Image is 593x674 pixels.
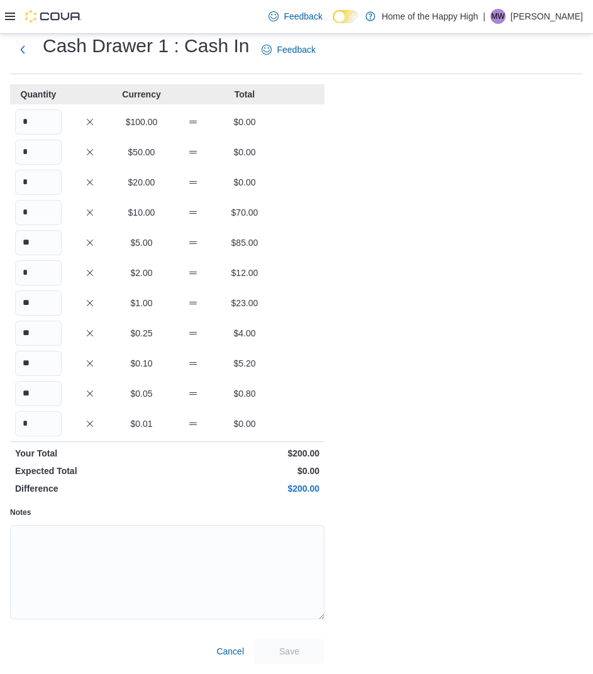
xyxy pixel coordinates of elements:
span: Cancel [216,645,244,658]
p: $0.00 [221,146,268,158]
input: Quantity [15,200,62,225]
input: Quantity [15,351,62,376]
p: Your Total [15,447,165,460]
p: $2.00 [118,267,165,279]
span: Feedback [277,43,315,56]
p: Total [221,88,268,101]
input: Dark Mode [333,10,359,23]
p: $0.05 [118,387,165,400]
button: Next [10,37,35,62]
p: $0.00 [221,116,268,128]
p: $200.00 [170,482,319,495]
p: $20.00 [118,176,165,189]
p: Expected Total [15,465,165,477]
p: $0.25 [118,327,165,340]
p: $85.00 [221,236,268,249]
p: $4.00 [221,327,268,340]
p: $5.00 [118,236,165,249]
input: Quantity [15,140,62,165]
input: Quantity [15,230,62,255]
span: Save [279,645,299,658]
p: $12.00 [221,267,268,279]
p: $70.00 [221,206,268,219]
a: Feedback [257,37,320,62]
span: MW [491,9,504,24]
p: | [483,9,485,24]
button: Cancel [211,639,249,664]
p: Quantity [15,88,62,101]
label: Notes [10,507,31,517]
p: $0.80 [221,387,268,400]
p: [PERSON_NAME] [511,9,583,24]
button: Save [254,639,324,664]
span: Feedback [284,10,322,23]
p: $100.00 [118,116,165,128]
p: $10.00 [118,206,165,219]
input: Quantity [15,170,62,195]
input: Quantity [15,411,62,436]
p: $0.00 [221,417,268,430]
p: $200.00 [170,447,319,460]
p: $0.10 [118,357,165,370]
p: $23.00 [221,297,268,309]
input: Quantity [15,290,62,316]
p: Difference [15,482,165,495]
p: $50.00 [118,146,165,158]
input: Quantity [15,260,62,285]
input: Quantity [15,381,62,406]
h1: Cash Drawer 1 : Cash In [43,33,249,58]
p: $5.20 [221,357,268,370]
p: Home of the Happy High [382,9,478,24]
p: $0.00 [170,465,319,477]
input: Quantity [15,321,62,346]
p: $1.00 [118,297,165,309]
img: Cova [25,10,82,23]
p: Currency [118,88,165,101]
div: Michael Welch [490,9,506,24]
a: Feedback [263,4,327,29]
p: $0.00 [221,176,268,189]
p: $0.01 [118,417,165,430]
input: Quantity [15,109,62,135]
